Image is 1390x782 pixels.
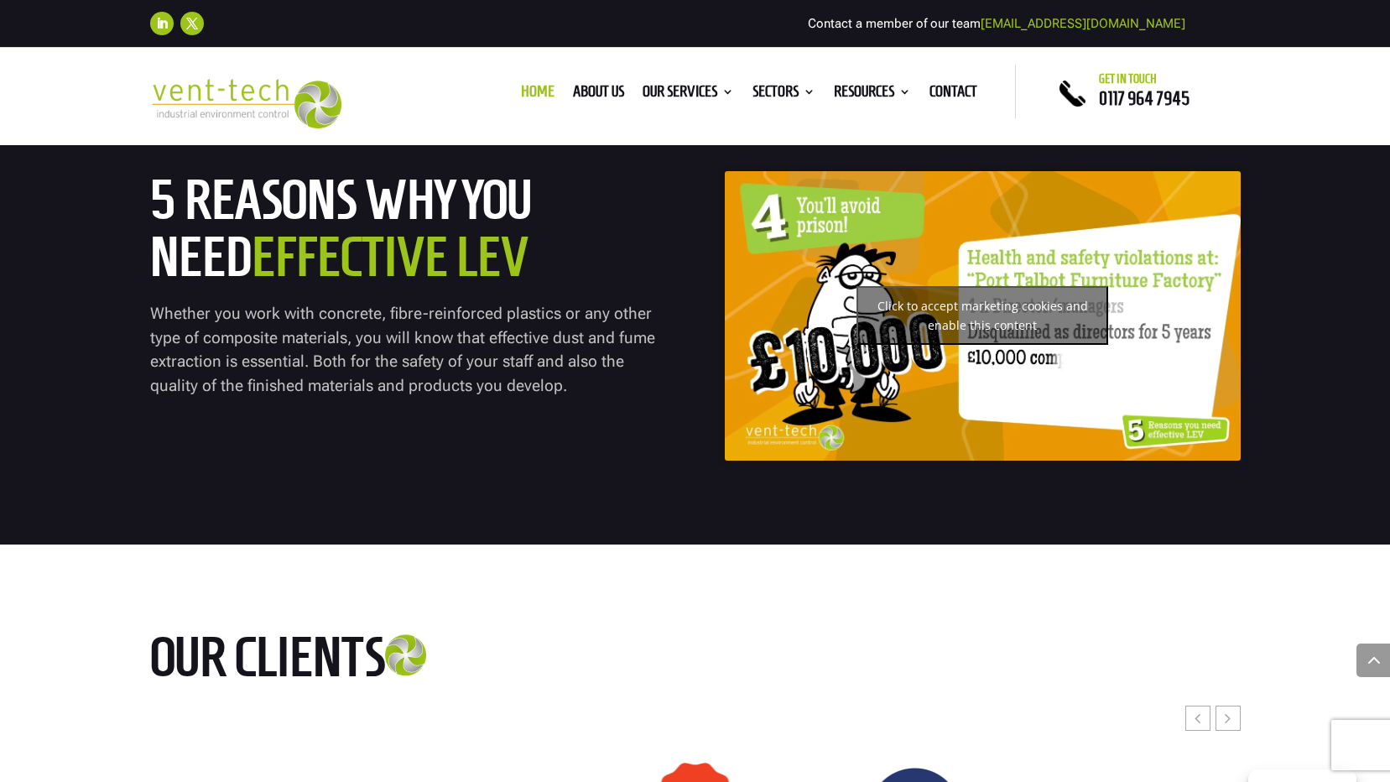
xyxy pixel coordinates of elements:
a: Home [521,86,554,104]
a: Sectors [752,86,815,104]
a: Follow on LinkedIn [150,12,174,35]
div: Previous slide [1185,706,1210,731]
img: 2023-09-27T08_35_16.549ZVENT-TECH---Clear-background [150,79,342,128]
button: Click to accept marketing cookies and enable this content [856,286,1108,345]
a: [EMAIL_ADDRESS][DOMAIN_NAME] [981,16,1185,31]
span: Contact a member of our team [808,16,1185,31]
a: Resources [834,86,911,104]
a: Contact [929,86,977,104]
span: Get in touch [1099,72,1157,86]
a: 0117 964 7945 [1099,88,1190,108]
div: Next slide [1216,706,1241,731]
h2: 5 Reasons why you need [150,171,665,295]
a: About us [573,86,624,104]
a: Follow on X [180,12,204,35]
p: Whether you work with concrete, fibre-reinforced plastics or any other type of composite material... [150,302,665,398]
h2: Our clients [150,628,511,694]
span: effective LEV [252,227,528,286]
a: Our Services [643,86,734,104]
